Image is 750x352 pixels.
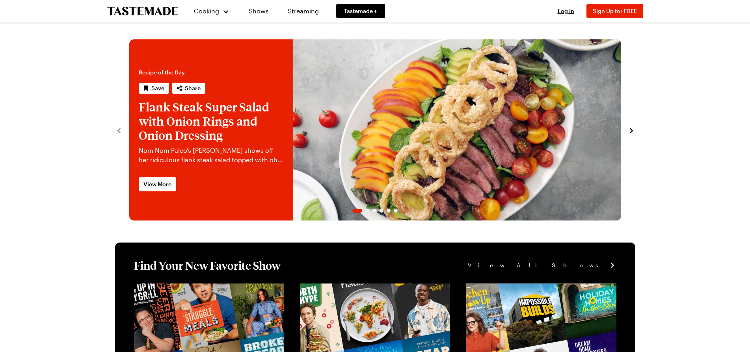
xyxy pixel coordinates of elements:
[394,209,398,213] span: Go to slide 6
[134,284,242,292] a: View full content for [object Object]
[593,7,637,14] span: Sign Up for FREE
[151,84,164,92] span: Save
[558,7,574,14] span: Log In
[365,209,369,213] span: Go to slide 2
[380,209,383,213] span: Go to slide 4
[185,84,201,92] span: Share
[344,7,377,15] span: Tastemade +
[139,83,169,94] button: Save recipe
[134,258,281,272] h1: Find Your New Favorite Show
[387,209,391,213] span: Go to slide 5
[468,261,607,270] span: View All Shows
[194,7,219,15] span: Cooking
[143,180,171,188] span: View More
[107,7,178,16] a: To Tastemade Home Page
[468,261,616,270] a: View All Shows
[115,125,123,135] button: navigate to previous item
[372,209,376,213] span: Go to slide 3
[586,4,643,18] button: Sign Up for FREE
[466,284,573,292] a: View full content for [object Object]
[550,7,582,15] button: Log In
[129,39,621,220] div: 1 / 6
[194,2,230,20] button: Cooking
[172,83,205,94] button: Share
[352,209,362,213] span: Go to slide 1
[336,4,385,18] a: Tastemade +
[139,177,176,191] a: View More
[300,284,408,292] a: View full content for [object Object]
[627,125,635,135] button: navigate to next item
